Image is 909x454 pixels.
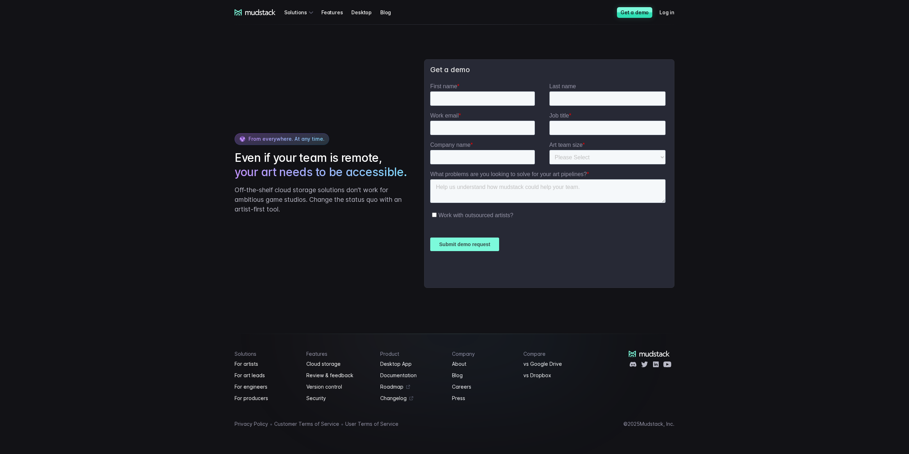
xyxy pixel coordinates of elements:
[380,383,443,391] a: Roadmap
[623,421,674,427] div: © 2025 Mudstack, Inc.
[321,6,351,19] a: Features
[284,6,316,19] div: Solutions
[270,420,273,428] span: •
[341,420,344,428] span: •
[430,83,668,282] iframe: Form 1
[235,394,298,403] a: For producers
[274,420,339,428] a: Customer Terms of Service
[235,351,298,357] h4: Solutions
[235,360,298,368] a: For artists
[235,165,407,179] span: your art needs to be accessible.
[380,394,443,403] a: Changelog
[659,6,683,19] a: Log in
[380,351,443,357] h4: Product
[235,151,410,179] h2: Even if your team is remote,
[235,185,410,214] p: Off-the-shelf cloud storage solutions don’t work for ambitious game studios. Change the status qu...
[235,420,268,428] a: Privacy Policy
[523,360,587,368] a: vs Google Drive
[430,65,668,74] h3: Get a demo
[306,360,372,368] a: Cloud storage
[629,351,670,357] a: mudstack logo
[351,6,380,19] a: Desktop
[306,394,372,403] a: Security
[306,383,372,391] a: Version control
[523,371,587,380] a: vs Dropbox
[306,351,372,357] h4: Features
[306,371,372,380] a: Review & feedback
[452,371,515,380] a: Blog
[380,6,400,19] a: Blog
[235,9,276,16] a: mudstack logo
[452,360,515,368] a: About
[248,136,325,142] span: From everywhere. At any time.
[452,394,515,403] a: Press
[452,351,515,357] h4: Company
[617,7,652,18] a: Get a demo
[380,371,443,380] a: Documentation
[235,383,298,391] a: For engineers
[452,383,515,391] a: Careers
[380,360,443,368] a: Desktop App
[523,351,587,357] h4: Compare
[345,420,398,428] a: User Terms of Service
[235,371,298,380] a: For art leads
